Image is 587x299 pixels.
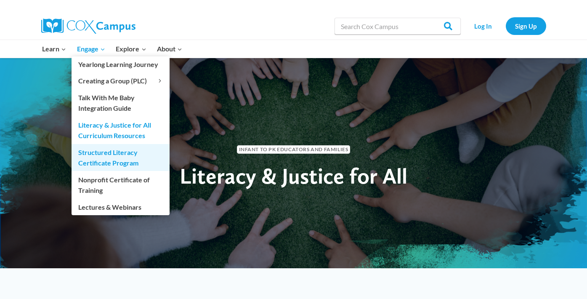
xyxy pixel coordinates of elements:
[72,40,111,58] button: Child menu of Engage
[237,145,351,153] span: Infant to PK Educators and Families
[41,19,135,34] img: Cox Campus
[111,40,152,58] button: Child menu of Explore
[506,17,546,35] a: Sign Up
[465,17,546,35] nav: Secondary Navigation
[72,117,170,144] a: Literacy & Justice for All Curriculum Resources
[151,40,188,58] button: Child menu of About
[72,199,170,215] a: Lectures & Webinars
[72,89,170,116] a: Talk With Me Baby Integration Guide
[180,163,407,189] span: Literacy & Justice for All
[72,56,170,72] a: Yearlong Learning Journey
[37,40,72,58] button: Child menu of Learn
[37,40,188,58] nav: Primary Navigation
[335,18,461,35] input: Search Cox Campus
[465,17,502,35] a: Log In
[72,144,170,171] a: Structured Literacy Certificate Program
[72,171,170,198] a: Nonprofit Certificate of Training
[72,73,170,89] button: Child menu of Creating a Group (PLC)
